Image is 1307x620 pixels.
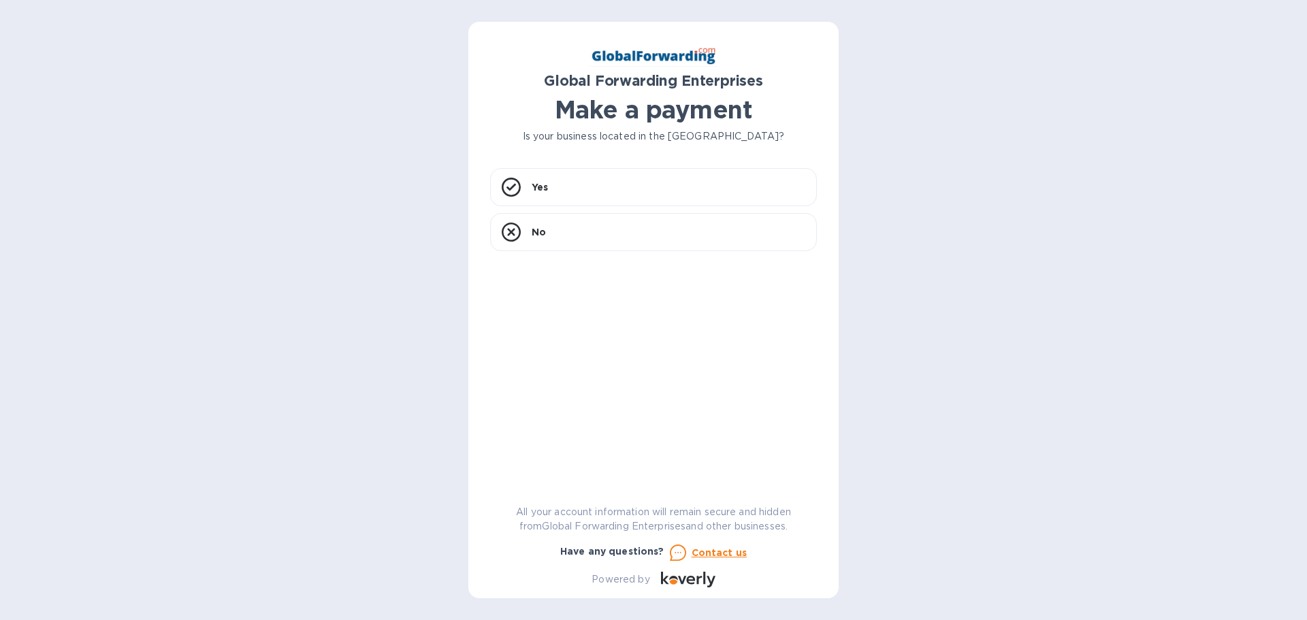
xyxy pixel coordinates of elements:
[490,505,817,534] p: All your account information will remain secure and hidden from Global Forwarding Enterprises and...
[692,547,747,558] u: Contact us
[532,225,546,239] p: No
[532,180,548,194] p: Yes
[592,572,649,587] p: Powered by
[490,129,817,144] p: Is your business located in the [GEOGRAPHIC_DATA]?
[560,546,664,557] b: Have any questions?
[490,95,817,124] h1: Make a payment
[544,72,763,89] b: Global Forwarding Enterprises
